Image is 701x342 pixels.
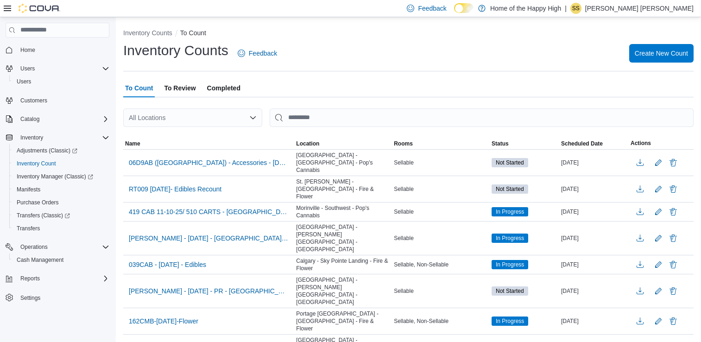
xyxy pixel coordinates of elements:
[392,138,490,149] button: Rooms
[17,44,39,56] a: Home
[17,173,93,180] span: Inventory Manager (Classic)
[20,97,47,104] span: Customers
[9,196,113,209] button: Purchase Orders
[296,257,390,272] span: Calgary - Sky Pointe Landing - Fire & Flower
[492,317,528,326] span: In Progress
[13,184,109,195] span: Manifests
[17,78,31,85] span: Users
[17,95,109,106] span: Customers
[668,316,679,327] button: Delete
[296,276,390,306] span: [GEOGRAPHIC_DATA] - [PERSON_NAME][GEOGRAPHIC_DATA] - [GEOGRAPHIC_DATA]
[492,140,509,147] span: Status
[496,287,524,295] span: Not Started
[492,260,528,269] span: In Progress
[559,157,629,168] div: [DATE]
[129,260,206,269] span: 039CAB - [DATE] - Edibles
[17,256,63,264] span: Cash Management
[2,291,113,304] button: Settings
[13,210,109,221] span: Transfers (Classic)
[668,157,679,168] button: Delete
[296,152,390,174] span: [GEOGRAPHIC_DATA] - [GEOGRAPHIC_DATA] - Pop's Cannabis
[17,199,59,206] span: Purchase Orders
[668,206,679,217] button: Delete
[13,158,60,169] a: Inventory Count
[9,209,113,222] a: Transfers (Classic)
[559,206,629,217] div: [DATE]
[559,233,629,244] div: [DATE]
[13,76,109,87] span: Users
[668,259,679,270] button: Delete
[17,114,43,125] button: Catalog
[164,79,196,97] span: To Review
[125,231,292,245] button: [PERSON_NAME] - [DATE] - [GEOGRAPHIC_DATA] - [GEOGRAPHIC_DATA] - [PERSON_NAME][GEOGRAPHIC_DATA] -...
[123,138,294,149] button: Name
[392,206,490,217] div: Sellable
[653,156,664,170] button: Edit count details
[17,186,40,193] span: Manifests
[125,79,153,97] span: To Count
[585,3,694,14] p: [PERSON_NAME] [PERSON_NAME]
[559,285,629,297] div: [DATE]
[2,43,113,57] button: Home
[2,131,113,144] button: Inventory
[17,132,109,143] span: Inventory
[418,4,446,13] span: Feedback
[20,243,48,251] span: Operations
[125,156,292,170] button: 06D9AB ([GEOGRAPHIC_DATA]) - Accessories - [DATE]
[17,241,109,253] span: Operations
[13,223,109,234] span: Transfers
[392,259,490,270] div: Sellable, Non-Sellable
[123,41,228,60] h1: Inventory Counts
[13,145,81,156] a: Adjustments (Classic)
[125,314,202,328] button: 162CMB-[DATE]-Flower
[668,233,679,244] button: Delete
[653,314,664,328] button: Edit count details
[17,291,109,303] span: Settings
[13,76,35,87] a: Users
[17,160,56,167] span: Inventory Count
[125,258,210,272] button: 039CAB - [DATE] - Edibles
[559,259,629,270] div: [DATE]
[559,316,629,327] div: [DATE]
[653,182,664,196] button: Edit count details
[17,212,70,219] span: Transfers (Classic)
[9,75,113,88] button: Users
[123,28,694,39] nav: An example of EuiBreadcrumbs
[129,317,198,326] span: 162CMB-[DATE]-Flower
[2,113,113,126] button: Catalog
[294,138,392,149] button: Location
[20,134,43,141] span: Inventory
[392,184,490,195] div: Sellable
[129,234,289,243] span: [PERSON_NAME] - [DATE] - [GEOGRAPHIC_DATA] - [GEOGRAPHIC_DATA] - [PERSON_NAME][GEOGRAPHIC_DATA] -...
[13,254,109,266] span: Cash Management
[496,208,524,216] span: In Progress
[180,29,206,37] button: To Count
[9,144,113,157] a: Adjustments (Classic)
[249,114,257,121] button: Open list of options
[13,223,44,234] a: Transfers
[9,222,113,235] button: Transfers
[496,260,524,269] span: In Progress
[13,197,109,208] span: Purchase Orders
[561,140,603,147] span: Scheduled Date
[17,241,51,253] button: Operations
[392,157,490,168] div: Sellable
[17,114,109,125] span: Catalog
[17,273,44,284] button: Reports
[490,138,559,149] button: Status
[2,241,113,253] button: Operations
[296,140,319,147] span: Location
[9,253,113,266] button: Cash Management
[496,158,524,167] span: Not Started
[17,132,47,143] button: Inventory
[17,273,109,284] span: Reports
[20,294,40,302] span: Settings
[9,183,113,196] button: Manifests
[629,44,694,63] button: Create New Count
[125,205,292,219] button: 419 CAB 11-10-25/ 510 CARTS - [GEOGRAPHIC_DATA] - Southwest - [GEOGRAPHIC_DATA]
[635,49,688,58] span: Create New Count
[492,286,528,296] span: Not Started
[392,316,490,327] div: Sellable, Non-Sellable
[125,284,292,298] button: [PERSON_NAME] - [DATE] - PR - [GEOGRAPHIC_DATA] - [PERSON_NAME][GEOGRAPHIC_DATA] - [GEOGRAPHIC_DATA]
[2,94,113,107] button: Customers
